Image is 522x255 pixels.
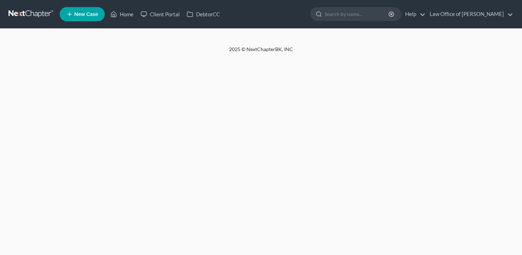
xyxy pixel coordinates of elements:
[137,8,183,21] a: Client Portal
[402,8,425,21] a: Help
[107,8,137,21] a: Home
[325,7,390,21] input: Search by name...
[183,8,223,21] a: DebtorCC
[426,8,513,21] a: Law Office of [PERSON_NAME]
[74,12,98,17] span: New Case
[59,46,463,59] div: 2025 © NextChapterBK, INC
